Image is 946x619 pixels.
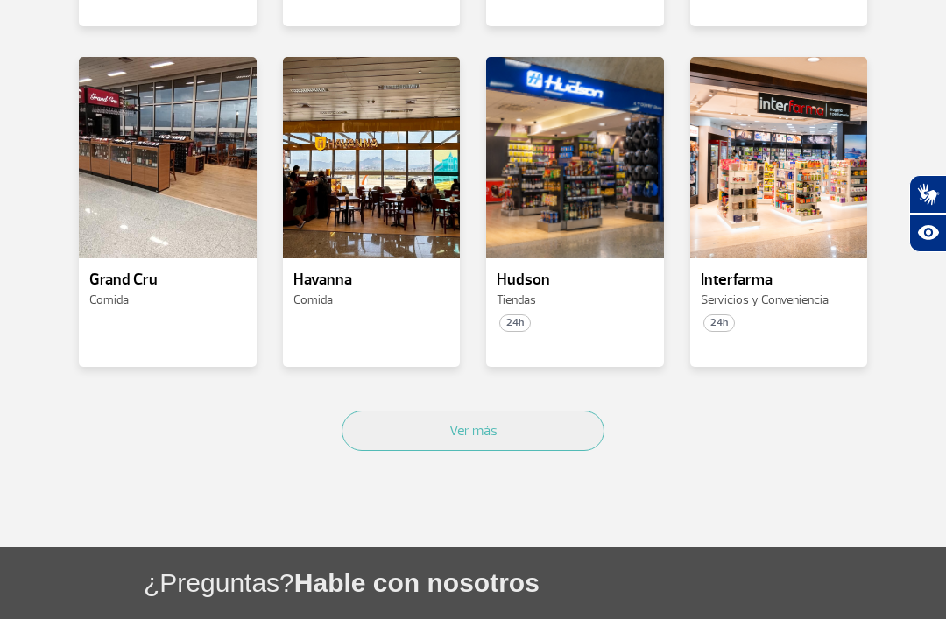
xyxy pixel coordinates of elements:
[294,568,540,597] span: Hable con nosotros
[144,565,946,601] h1: ¿Preguntas?
[909,175,946,252] div: Plugin de acessibilidade da Hand Talk.
[342,411,604,451] button: Ver más
[701,292,829,307] span: Servicios y Conveniencia
[499,314,531,332] span: 24h
[703,314,735,332] span: 24h
[497,271,653,289] p: Hudson
[909,214,946,252] button: Abrir recursos assistivos.
[89,271,246,289] p: Grand Cru
[293,271,450,289] p: Havanna
[909,175,946,214] button: Abrir tradutor de língua de sinais.
[89,292,129,307] span: Comida
[701,271,858,289] p: Interfarma
[497,292,536,307] span: Tiendas
[293,292,333,307] span: Comida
